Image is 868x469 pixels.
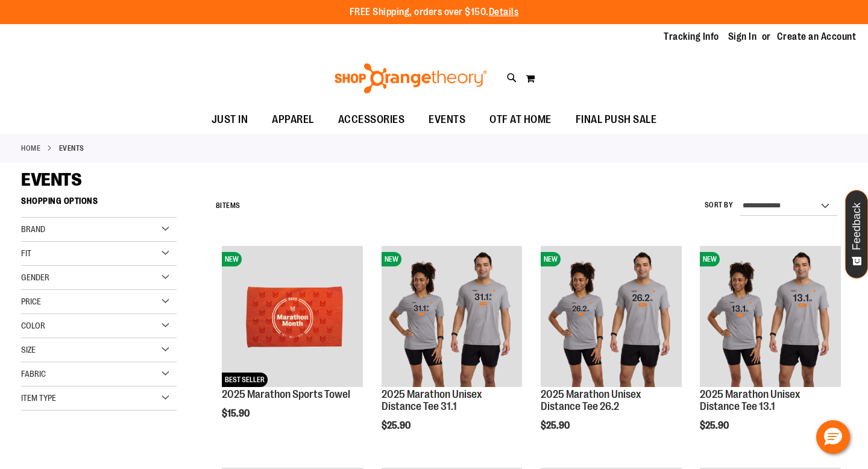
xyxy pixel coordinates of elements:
a: Home [21,143,40,154]
span: $25.90 [700,420,731,431]
a: 2025 Marathon Unisex Distance Tee 13.1 [700,388,800,412]
a: 2025 Marathon Unisex Distance Tee 31.1NEW [382,246,523,389]
span: Price [21,297,41,306]
span: NEW [541,252,561,266]
label: Sort By [705,200,734,210]
strong: Shopping Options [21,190,177,218]
span: $15.90 [222,408,251,419]
span: Feedback [851,203,863,250]
button: Hello, have a question? Let’s chat. [816,420,850,454]
span: Gender [21,272,49,282]
img: 2025 Marathon Unisex Distance Tee 26.2 [541,246,682,387]
h2: Items [216,197,241,215]
span: Brand [21,224,45,234]
span: FINAL PUSH SALE [576,106,657,133]
a: Tracking Info [664,30,719,43]
strong: EVENTS [59,143,84,154]
span: Color [21,321,45,330]
a: EVENTS [417,106,477,133]
a: OTF AT HOME [477,106,564,134]
span: JUST IN [212,106,248,133]
a: APPAREL [260,106,326,134]
span: 8 [216,201,221,210]
a: Create an Account [777,30,857,43]
img: Shop Orangetheory [333,63,489,93]
span: NEW [222,252,242,266]
a: FINAL PUSH SALE [564,106,669,134]
span: Fabric [21,369,46,379]
span: $25.90 [382,420,412,431]
img: 2025 Marathon Unisex Distance Tee 31.1 [382,246,523,387]
a: JUST IN [200,106,260,134]
a: Details [489,7,519,17]
div: product [376,240,529,461]
span: NEW [700,252,720,266]
span: Fit [21,248,31,258]
a: 2025 Marathon Unisex Distance Tee 26.2NEW [541,246,682,389]
span: $25.90 [541,420,571,431]
button: Feedback - Show survey [845,190,868,279]
span: Item Type [21,393,56,403]
span: Size [21,345,36,354]
p: FREE Shipping, orders over $150. [350,5,519,19]
span: EVENTS [429,106,465,133]
img: 2025 Marathon Unisex Distance Tee 13.1 [700,246,841,387]
div: product [694,240,847,461]
a: 2025 Marathon Sports Towel [222,388,350,400]
img: 2025 Marathon Sports Towel [222,246,363,387]
span: OTF AT HOME [489,106,552,133]
a: ACCESSORIES [326,106,417,134]
span: ACCESSORIES [338,106,405,133]
div: product [216,240,369,450]
span: EVENTS [21,169,81,190]
a: 2025 Marathon Unisex Distance Tee 13.1NEW [700,246,841,389]
div: product [535,240,688,461]
span: BEST SELLER [222,373,268,387]
span: NEW [382,252,401,266]
a: 2025 Marathon Sports TowelNEWBEST SELLER [222,246,363,389]
a: 2025 Marathon Unisex Distance Tee 31.1 [382,388,482,412]
a: Sign In [728,30,757,43]
a: 2025 Marathon Unisex Distance Tee 26.2 [541,388,641,412]
span: APPAREL [272,106,314,133]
